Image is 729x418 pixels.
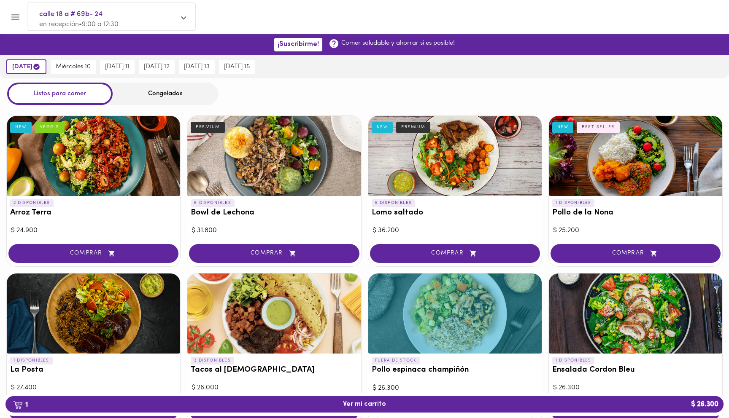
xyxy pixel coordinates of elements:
[10,122,32,133] div: NEW
[19,250,168,257] span: COMPRAR
[368,273,542,354] div: Pollo espinaca champiñón
[56,63,91,71] span: miércoles 10
[561,250,710,257] span: COMPRAR
[549,273,722,354] div: Ensalada Cordon Bleu
[553,383,718,393] div: $ 26.300
[6,59,46,74] button: [DATE]
[219,60,255,74] button: [DATE] 15
[144,63,170,71] span: [DATE] 12
[551,244,721,263] button: COMPRAR
[5,396,724,413] button: 1Ver mi carrito$ 26.300
[191,366,357,375] h3: Tacos al [DEMOGRAPHIC_DATA]
[10,209,177,217] h3: Arroz Terra
[100,60,135,74] button: [DATE] 11
[5,7,26,27] button: Menu
[577,122,620,133] div: BEST SELLER
[39,21,119,28] span: en recepción • 9:00 a 12:30
[343,400,386,408] span: Ver mi carrito
[368,116,542,196] div: Lomo saltado
[372,209,538,217] h3: Lomo saltado
[278,40,319,48] span: ¡Suscribirme!
[396,122,430,133] div: PREMIUM
[8,399,33,410] b: 1
[10,357,53,364] p: 1 DISPONIBLES
[187,273,361,354] div: Tacos al Pastor
[13,401,23,409] img: cart.png
[191,122,225,133] div: PREMIUM
[372,366,538,375] h3: Pollo espinaca champiñón
[11,226,176,236] div: $ 24.900
[10,366,177,375] h3: La Posta
[191,357,234,364] p: 3 DISPONIBLES
[224,63,250,71] span: [DATE] 15
[187,116,361,196] div: Bowl de Lechona
[341,39,455,48] p: Comer saludable y ahorrar si es posible!
[552,122,574,133] div: NEW
[8,244,178,263] button: COMPRAR
[10,199,54,207] p: 2 DISPONIBLES
[192,226,356,236] div: $ 31.800
[35,122,65,133] div: VEGGIE
[7,273,180,354] div: La Posta
[373,226,537,236] div: $ 36.200
[552,199,595,207] p: 1 DISPONIBLES
[11,383,176,393] div: $ 27.400
[139,60,175,74] button: [DATE] 12
[191,199,235,207] p: 6 DISPONIBLES
[189,244,359,263] button: COMPRAR
[113,83,218,105] div: Congelados
[12,63,40,71] span: [DATE]
[549,116,722,196] div: Pollo de la Nona
[39,9,175,20] span: calle 18 a # 69b- 24
[553,226,718,236] div: $ 25.200
[373,383,537,393] div: $ 26.300
[192,383,356,393] div: $ 26.000
[105,63,130,71] span: [DATE] 11
[184,63,210,71] span: [DATE] 13
[381,250,529,257] span: COMPRAR
[370,244,540,263] button: COMPRAR
[7,83,113,105] div: Listos para comer
[7,116,180,196] div: Arroz Terra
[200,250,348,257] span: COMPRAR
[372,122,393,133] div: NEW
[274,38,322,51] button: ¡Suscribirme!
[680,369,721,410] iframe: Messagebird Livechat Widget
[372,199,416,207] p: 5 DISPONIBLES
[372,357,420,364] p: FUERA DE STOCK
[552,357,595,364] p: 1 DISPONIBLES
[552,366,719,375] h3: Ensalada Cordon Bleu
[552,209,719,217] h3: Pollo de la Nona
[191,209,357,217] h3: Bowl de Lechona
[179,60,215,74] button: [DATE] 13
[51,60,96,74] button: miércoles 10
